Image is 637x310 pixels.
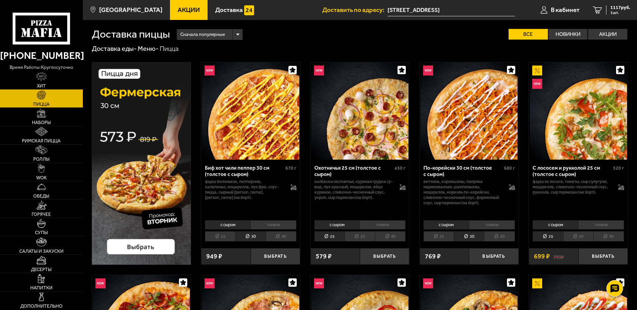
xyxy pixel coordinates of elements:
span: Супы [35,231,48,235]
span: 1 шт. [610,11,630,15]
input: Ваш адрес доставки [388,4,515,16]
button: Выбрать [469,248,518,264]
div: По-корейски 30 см (толстое с сыром) [423,165,502,177]
span: 1117 руб. [610,5,630,10]
p: фарш из лосося, томаты, сыр сулугуни, моцарелла, сливочно-чесночный соус, руккола, сыр пармезан (... [533,179,611,195]
span: Пицца [33,102,50,107]
img: Новинка [423,66,433,76]
li: 30 [235,231,265,241]
img: Акционный [532,66,542,76]
li: 40 [266,231,296,241]
span: 949 ₽ [206,253,222,260]
div: Биф хот чили пеппер 30 см (толстое с сыром) [205,165,284,177]
li: с сыром [205,220,250,230]
span: Акции [178,7,200,13]
li: с сыром [314,220,360,230]
li: 25 [533,231,563,241]
img: Новинка [314,278,324,288]
span: Десерты [31,267,52,272]
span: WOK [36,176,47,180]
p: фарш болоньезе, пепперони, халапеньо, моцарелла, лук фри, соус-пицца, сырный [PERSON_NAME], [PERS... [205,179,284,200]
li: 40 [484,231,515,241]
li: 30 [563,231,593,241]
button: Выбрать [578,248,628,264]
span: В кабинет [551,7,579,13]
li: 25 [314,231,345,241]
p: колбаски охотничьи, куриная грудка су-вид, лук красный, моцарелла, яйцо куриное, сливочно-чесночн... [314,179,393,200]
li: тонкое [250,220,296,230]
img: Новинка [314,66,324,76]
span: 699 ₽ [534,253,550,260]
span: Сначала популярные [180,28,225,41]
li: 25 [205,231,235,241]
li: 40 [593,231,624,241]
div: С лососем и рукколой 25 см (толстое с сыром) [533,165,611,177]
img: По-корейски 30 см (толстое с сыром) [420,63,518,160]
label: Новинки [549,29,588,40]
img: Новинка [205,278,215,288]
li: 30 [345,231,375,241]
img: Новинка [423,278,433,288]
label: Все [509,29,548,40]
p: ветчина, корнишоны, паприка маринованная, шампиньоны, моцарелла, морковь по-корейски, сливочно-че... [423,179,502,206]
img: Биф хот чили пеппер 30 см (толстое с сыром) [202,63,299,160]
s: 799 ₽ [553,253,564,260]
li: 40 [375,231,405,241]
a: Доставка еды- [92,45,137,53]
span: Горячее [32,212,51,217]
a: НовинкаПо-корейски 30 см (толстое с сыром) [420,63,519,160]
img: Акционный [532,278,542,288]
li: тонкое [360,220,405,230]
div: Охотничья 25 см (толстое с сыром) [314,165,393,177]
button: Выбрать [251,248,300,264]
span: Римская пицца [22,139,61,143]
span: 680 г [504,165,515,171]
a: НовинкаОхотничья 25 см (толстое с сыром) [311,63,409,160]
button: Выбрать [360,248,409,264]
li: с сыром [423,220,469,230]
span: Доставить по адресу: [322,7,388,13]
a: НовинкаБиф хот чили пеппер 30 см (толстое с сыром) [201,63,300,160]
li: 30 [454,231,484,241]
li: с сыром [533,220,578,230]
li: тонкое [578,220,624,230]
span: Роллы [33,157,50,162]
img: Охотничья 25 см (толстое с сыром) [311,63,408,160]
img: С лососем и рукколой 25 см (толстое с сыром) [530,63,627,160]
span: Напитки [30,286,53,290]
div: Пицца [160,45,179,53]
a: АкционныйНовинкаС лососем и рукколой 25 см (толстое с сыром) [529,63,628,160]
span: 430 г [395,165,405,171]
span: Дополнительно [20,304,63,309]
span: Наборы [32,120,51,125]
span: Хит [37,84,46,88]
li: 25 [423,231,454,241]
label: Акции [588,29,627,40]
span: 520 г [613,165,624,171]
a: Меню- [138,45,159,53]
li: тонкое [469,220,515,230]
span: 579 ₽ [316,253,332,260]
span: Салаты и закуски [19,249,64,254]
span: 670 г [285,165,296,171]
span: Обеды [33,194,49,199]
img: 15daf4d41897b9f0e9f617042186c801.svg [244,5,254,15]
span: Доставка [215,7,243,13]
span: [GEOGRAPHIC_DATA] [99,7,162,13]
span: 769 ₽ [425,253,441,260]
img: Новинка [205,66,215,76]
h1: Доставка пиццы [92,29,170,40]
img: Новинка [95,278,105,288]
img: Новинка [532,79,542,89]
